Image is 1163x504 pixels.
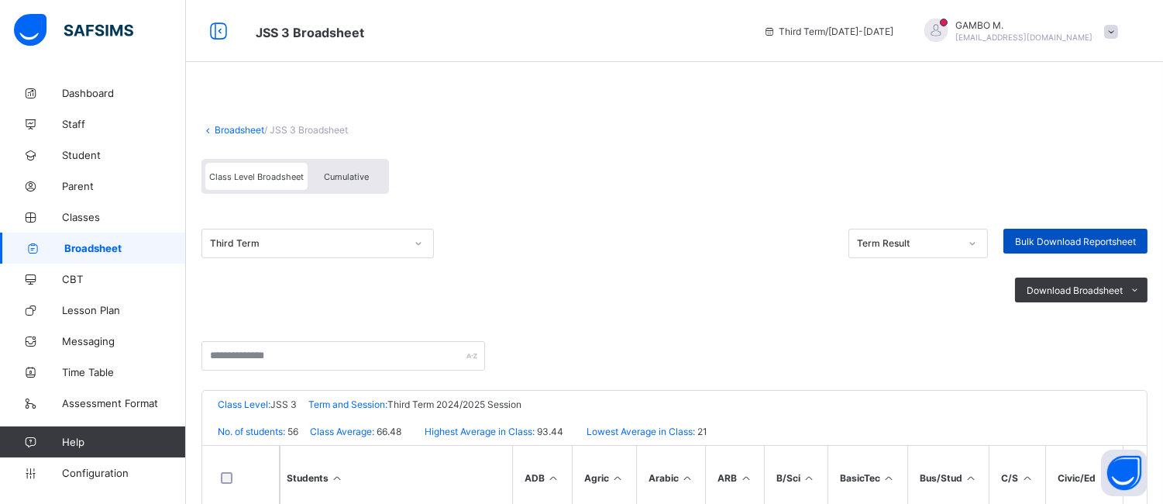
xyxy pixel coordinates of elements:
[62,149,186,161] span: Student
[857,238,959,250] div: Term Result
[909,19,1126,44] div: GAMBOM.
[387,399,521,410] span: Third Term 2024/2025 Session
[331,472,344,484] i: Sort Ascending
[62,87,186,99] span: Dashboard
[264,124,348,136] span: / JSS 3 Broadsheet
[62,304,186,316] span: Lesson Plan
[611,472,625,484] i: Sort in Ascending Order
[14,14,133,47] img: safsims
[62,366,186,378] span: Time Table
[308,399,387,410] span: Term and Session:
[681,472,694,484] i: Sort in Ascending Order
[739,472,752,484] i: Sort in Ascending Order
[535,426,563,437] span: 93.44
[803,472,816,484] i: Sort in Ascending Order
[256,25,364,40] span: Class Arm Broadsheet
[547,472,560,484] i: Sort in Ascending Order
[62,273,186,285] span: CBT
[215,124,264,136] a: Broadsheet
[62,180,186,192] span: Parent
[285,426,298,437] span: 56
[1098,472,1111,484] i: Sort in Ascending Order
[270,399,297,410] span: JSS 3
[425,426,535,437] span: Highest Average in Class:
[310,426,374,437] span: Class Average:
[64,242,186,254] span: Broadsheet
[955,19,1092,31] span: GAMBO M.
[1027,285,1123,296] span: Download Broadsheet
[62,118,186,130] span: Staff
[62,397,186,409] span: Assessment Format
[965,472,978,484] i: Sort in Ascending Order
[62,467,185,479] span: Configuration
[210,238,405,250] div: Third Term
[1015,236,1136,247] span: Bulk Download Reportsheet
[62,436,185,448] span: Help
[218,426,285,437] span: No. of students:
[209,171,304,182] span: Class Level Broadsheet
[955,33,1092,42] span: [EMAIL_ADDRESS][DOMAIN_NAME]
[62,211,186,223] span: Classes
[218,399,270,410] span: Class Level:
[1020,472,1034,484] i: Sort in Ascending Order
[62,335,186,347] span: Messaging
[695,426,707,437] span: 21
[1101,450,1148,496] button: Open asap
[763,26,893,37] span: session/term information
[883,472,896,484] i: Sort in Ascending Order
[374,426,401,437] span: 66.48
[587,426,695,437] span: Lowest Average in Class:
[324,171,369,182] span: Cumulative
